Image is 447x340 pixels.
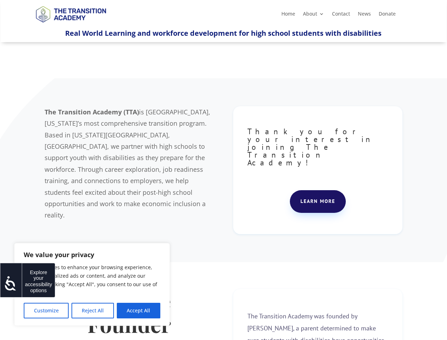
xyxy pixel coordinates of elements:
button: Reject All [71,303,114,318]
img: TTA Brand_TTA Primary Logo_Horizontal_Light BG [33,1,109,27]
a: Logo-Noticias [33,21,109,28]
button: Accept All [117,303,160,318]
p: We value your privacy [24,250,160,259]
b: The Transition Academy (TTA) [45,108,139,116]
span: Thank you for your interest in joining The Transition Academy! [247,126,376,168]
span: Real World Learning and workforce development for high school students with disabilities [65,28,382,38]
a: Home [281,11,295,19]
a: About [303,11,324,19]
a: Donate [379,11,396,19]
p: We use cookies to enhance your browsing experience, serve personalized ads or content, and analyz... [24,263,160,297]
a: Contact [332,11,350,19]
a: News [358,11,371,19]
button: Customize [24,303,69,318]
a: Learn more [290,190,346,213]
